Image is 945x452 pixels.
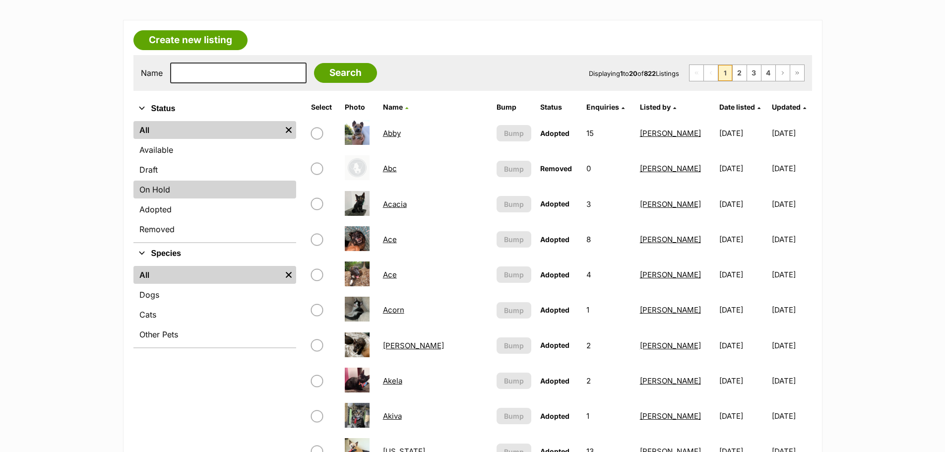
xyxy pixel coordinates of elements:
strong: 20 [629,69,637,77]
span: Adopted [540,412,569,420]
a: [PERSON_NAME] [640,199,701,209]
a: Draft [133,161,296,179]
div: Status [133,119,296,242]
td: 3 [582,187,635,221]
a: All [133,121,281,139]
th: Photo [341,99,378,115]
td: [DATE] [772,293,811,327]
span: Bump [504,234,524,245]
strong: 1 [620,69,623,77]
a: [PERSON_NAME] [383,341,444,350]
a: [PERSON_NAME] [640,270,701,279]
span: Bump [504,128,524,138]
button: Bump [497,373,531,389]
a: Removed [133,220,296,238]
td: [DATE] [715,187,771,221]
img: Ace [345,226,370,251]
a: [PERSON_NAME] [640,376,701,386]
span: Date listed [719,103,755,111]
td: 1 [582,293,635,327]
span: Bump [504,305,524,316]
span: Adopted [540,199,569,208]
a: Acorn [383,305,404,315]
a: Date listed [719,103,760,111]
td: [DATE] [715,328,771,363]
th: Select [307,99,340,115]
a: [PERSON_NAME] [640,164,701,173]
button: Status [133,102,296,115]
a: Updated [772,103,806,111]
span: Page 1 [718,65,732,81]
strong: 822 [644,69,656,77]
a: [PERSON_NAME] [640,341,701,350]
td: 8 [582,222,635,257]
a: Cats [133,306,296,323]
td: [DATE] [715,399,771,433]
span: Adopted [540,270,569,279]
img: Adella [345,332,370,357]
a: [PERSON_NAME] [640,411,701,421]
td: 2 [582,364,635,398]
td: [DATE] [772,151,811,186]
td: 0 [582,151,635,186]
div: Species [133,264,296,347]
td: [DATE] [772,364,811,398]
th: Bump [493,99,535,115]
img: Acorn [345,297,370,322]
a: Last page [790,65,804,81]
img: Akiva [345,403,370,428]
span: Bump [504,269,524,280]
span: translation missing: en.admin.listings.index.attributes.enquiries [586,103,619,111]
a: Remove filter [281,121,296,139]
td: [DATE] [772,116,811,150]
nav: Pagination [689,65,805,81]
span: Bump [504,199,524,209]
a: Adopted [133,200,296,218]
img: Abc [345,155,370,180]
span: Name [383,103,403,111]
input: Search [314,63,377,83]
a: Listed by [640,103,676,111]
a: Other Pets [133,325,296,343]
th: Status [536,99,581,115]
img: Ace [345,261,370,286]
a: Page 2 [733,65,747,81]
span: Adopted [540,377,569,385]
span: Listed by [640,103,671,111]
img: Abby [345,120,370,145]
button: Species [133,247,296,260]
td: [DATE] [715,222,771,257]
td: [DATE] [715,293,771,327]
span: Adopted [540,306,569,314]
button: Bump [497,408,531,424]
span: Updated [772,103,801,111]
button: Bump [497,231,531,248]
a: Acacia [383,199,407,209]
button: Bump [497,125,531,141]
a: Name [383,103,408,111]
td: [DATE] [715,116,771,150]
a: Enquiries [586,103,625,111]
span: Bump [504,340,524,351]
td: [DATE] [772,222,811,257]
button: Bump [497,266,531,283]
a: [PERSON_NAME] [640,129,701,138]
a: Akiva [383,411,402,421]
td: 2 [582,328,635,363]
label: Name [141,68,163,77]
img: Akela [345,368,370,392]
a: Dogs [133,286,296,304]
td: [DATE] [772,399,811,433]
a: Akela [383,376,402,386]
td: [DATE] [715,151,771,186]
a: Remove filter [281,266,296,284]
a: Abc [383,164,397,173]
span: Adopted [540,341,569,349]
a: [PERSON_NAME] [640,235,701,244]
td: [DATE] [772,187,811,221]
a: Ace [383,270,397,279]
a: [PERSON_NAME] [640,305,701,315]
td: 1 [582,399,635,433]
span: Bump [504,411,524,421]
span: Bump [504,376,524,386]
